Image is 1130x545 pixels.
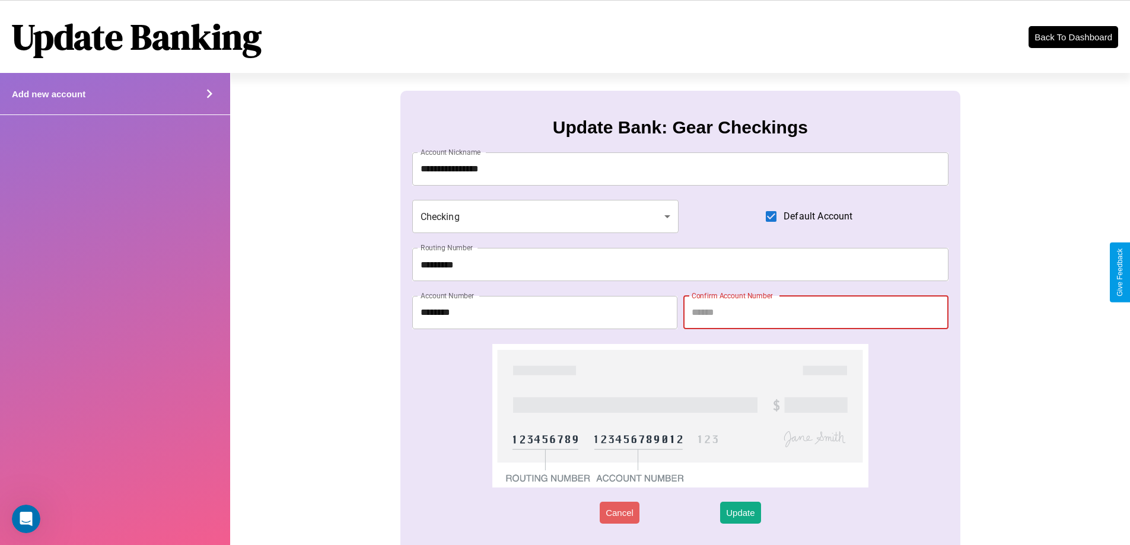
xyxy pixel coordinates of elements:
label: Routing Number [421,243,473,253]
label: Confirm Account Number [692,291,773,301]
label: Account Number [421,291,474,301]
h1: Update Banking [12,12,262,61]
span: Default Account [784,209,852,224]
button: Back To Dashboard [1029,26,1118,48]
h3: Update Bank: Gear Checkings [553,117,808,138]
div: Give Feedback [1116,248,1124,297]
button: Update [720,502,760,524]
h4: Add new account [12,89,85,99]
img: check [492,344,868,487]
button: Cancel [600,502,639,524]
label: Account Nickname [421,147,481,157]
div: Checking [412,200,679,233]
iframe: Intercom live chat [12,505,40,533]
